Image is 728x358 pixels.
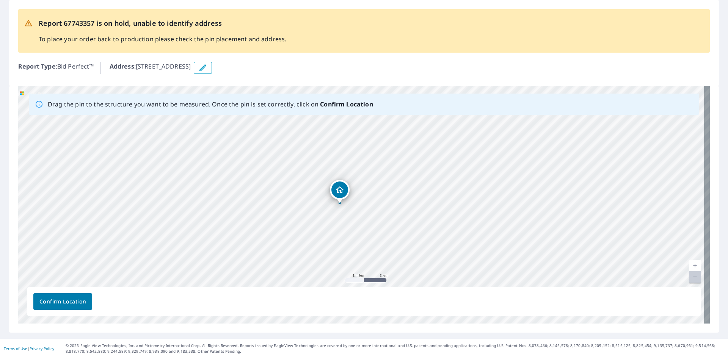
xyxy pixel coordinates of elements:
[330,180,350,203] div: Dropped pin, building 1, Residential property, 3011 Grand Lakeview Dr Spring, TX 77388
[110,62,134,70] b: Address
[66,343,724,354] p: © 2025 Eagle View Technologies, Inc. and Pictometry International Corp. All Rights Reserved. Repo...
[4,346,54,351] p: |
[320,100,373,108] b: Confirm Location
[18,62,94,74] p: : Bid Perfect™
[39,34,286,44] p: To place your order back to production please check the pin placement and address.
[33,293,92,310] button: Confirm Location
[39,297,86,306] span: Confirm Location
[30,346,54,351] a: Privacy Policy
[39,18,286,28] p: Report 67743357 is on hold, unable to identify address
[48,100,373,109] p: Drag the pin to the structure you want to be measured. Once the pin is set correctly, click on
[110,62,191,74] p: : [STREET_ADDRESS]
[689,260,701,271] a: Current Level 12, Zoom In
[4,346,27,351] a: Terms of Use
[689,271,701,283] a: Current Level 12, Zoom Out Disabled
[18,62,56,70] b: Report Type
